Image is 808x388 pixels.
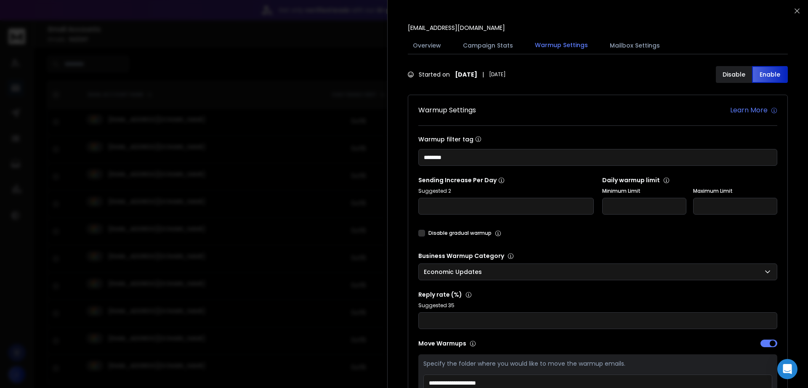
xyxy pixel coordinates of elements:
[418,176,594,184] p: Sending Increase Per Day
[424,268,485,276] p: Economic Updates
[489,71,506,78] span: [DATE]
[716,66,752,83] button: Disable
[418,339,595,348] p: Move Warmups
[752,66,788,83] button: Enable
[418,290,777,299] p: Reply rate (%)
[458,36,518,55] button: Campaign Stats
[408,70,506,79] div: Started on
[602,188,686,194] label: Minimum Limit
[418,105,476,115] h1: Warmup Settings
[716,66,788,83] button: DisableEnable
[455,70,477,79] strong: [DATE]
[605,36,665,55] button: Mailbox Settings
[408,36,446,55] button: Overview
[423,359,772,368] p: Specify the folder where you would like to move the warmup emails.
[693,188,777,194] label: Maximum Limit
[777,359,797,379] div: Open Intercom Messenger
[418,252,777,260] p: Business Warmup Category
[408,24,505,32] p: [EMAIL_ADDRESS][DOMAIN_NAME]
[482,70,484,79] span: |
[602,176,778,184] p: Daily warmup limit
[418,188,594,194] p: Suggested 2
[418,302,777,309] p: Suggested 35
[530,36,593,55] button: Warmup Settings
[730,105,777,115] a: Learn More
[418,136,777,142] label: Warmup filter tag
[428,230,492,237] label: Disable gradual warmup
